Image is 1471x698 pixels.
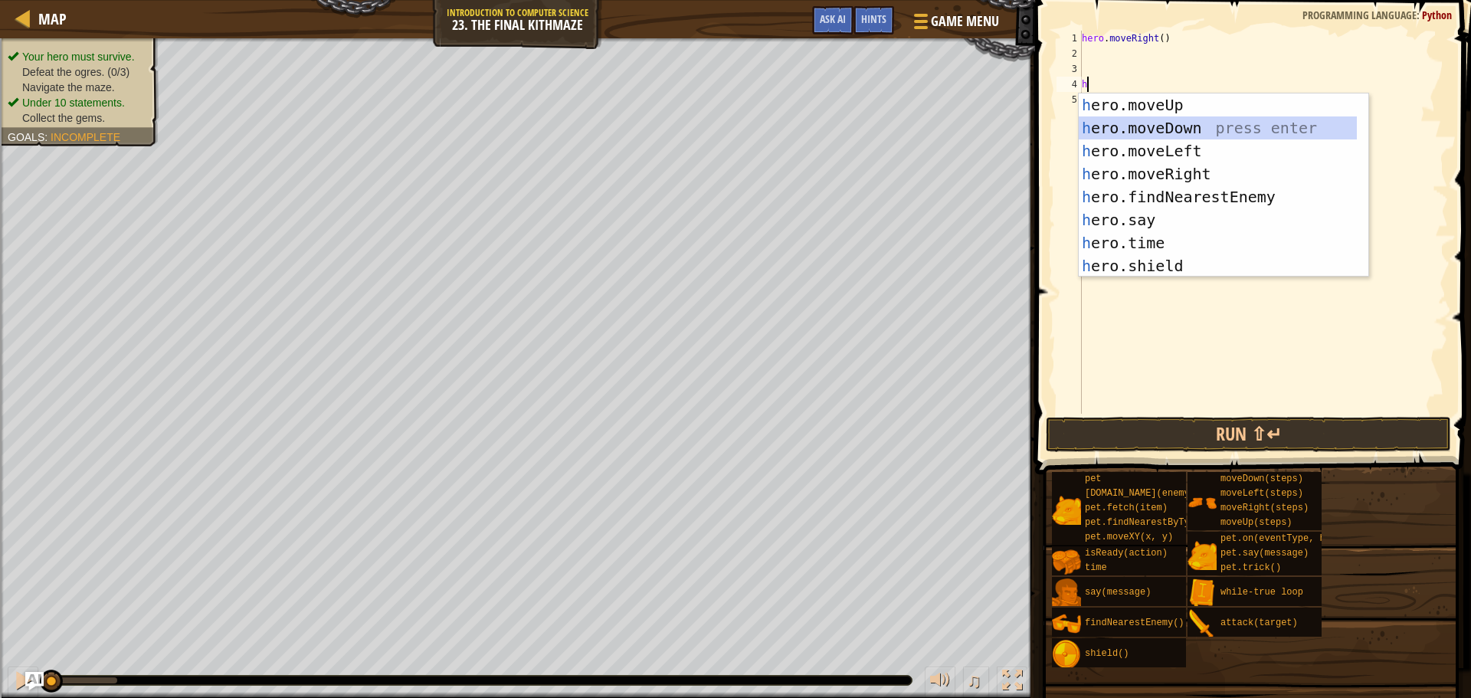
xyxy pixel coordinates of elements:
div: 2 [1057,46,1082,61]
img: portrait.png [1188,578,1217,608]
span: pet.moveXY(x, y) [1085,532,1173,542]
button: Ctrl + P: Pause [8,667,38,698]
span: Python [1422,8,1452,22]
span: say(message) [1085,587,1151,598]
img: portrait.png [1052,578,1081,608]
div: Options [6,61,1465,75]
div: Delete [6,48,1465,61]
span: time [1085,562,1107,573]
span: Programming language [1302,8,1417,22]
button: ♫ [963,667,989,698]
a: Map [31,8,67,29]
img: portrait.png [1052,548,1081,577]
span: ♫ [966,669,981,692]
img: portrait.png [1188,488,1217,517]
span: moveUp(steps) [1220,517,1292,528]
button: Run ⇧↵ [1046,417,1451,452]
span: moveRight(steps) [1220,503,1309,513]
div: Rename [6,89,1465,103]
span: findNearestEnemy() [1085,618,1184,628]
div: 4 [1057,77,1082,92]
span: moveLeft(steps) [1220,488,1303,499]
div: 3 [1057,61,1082,77]
span: Hints [861,11,886,26]
span: [DOMAIN_NAME](enemy) [1085,488,1195,499]
span: pet.fetch(item) [1085,503,1168,513]
div: Move To ... [6,34,1465,48]
div: Sort A > Z [6,6,1465,20]
img: portrait.png [1188,609,1217,638]
span: shield() [1085,648,1129,659]
span: while-true loop [1220,587,1303,598]
img: portrait.png [1052,640,1081,669]
div: Sign out [6,75,1465,89]
div: Move To ... [6,103,1465,116]
span: Game Menu [931,11,999,31]
span: : [1417,8,1422,22]
span: Ask AI [820,11,846,26]
button: Game Menu [902,6,1008,42]
img: portrait.png [1052,496,1081,525]
span: pet.on(eventType, handler) [1220,533,1364,544]
img: portrait.png [1188,541,1217,570]
span: pet [1085,474,1102,484]
img: portrait.png [1052,609,1081,638]
button: Ask AI [25,672,44,690]
button: Adjust volume [925,667,955,698]
span: isReady(action) [1085,548,1168,559]
div: Sort New > Old [6,20,1465,34]
button: Toggle fullscreen [997,667,1027,698]
span: pet.trick() [1220,562,1281,573]
div: 1 [1057,31,1082,46]
span: attack(target) [1220,618,1298,628]
span: Map [38,8,67,29]
div: 5 [1057,92,1082,107]
button: Ask AI [812,6,853,34]
span: pet.findNearestByType(type) [1085,517,1233,528]
span: moveDown(steps) [1220,474,1303,484]
span: pet.say(message) [1220,548,1309,559]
